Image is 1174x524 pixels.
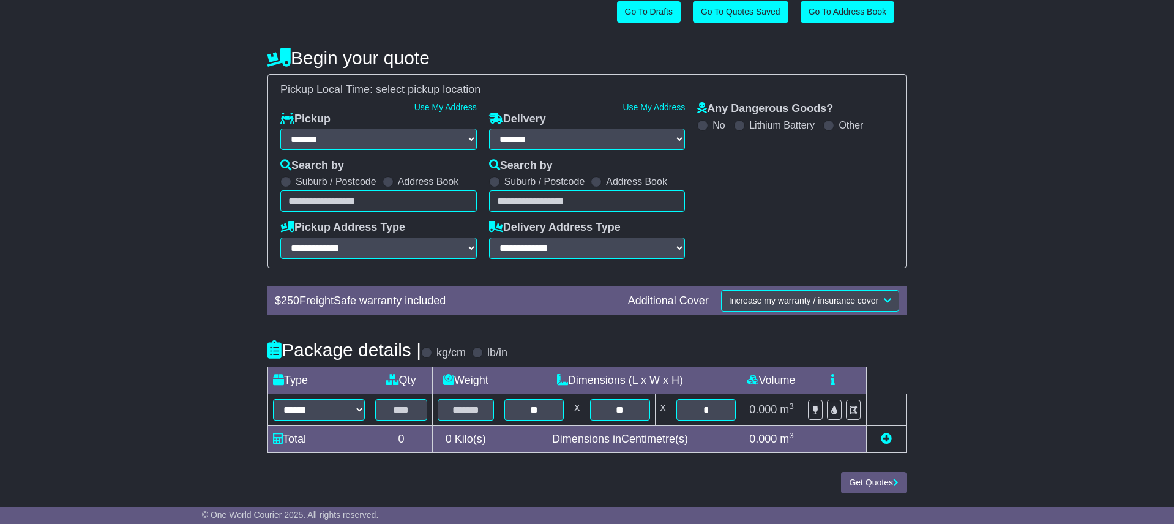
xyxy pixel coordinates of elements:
[489,159,553,173] label: Search by
[414,102,477,112] a: Use My Address
[693,1,788,23] a: Go To Quotes Saved
[721,290,899,312] button: Increase my warranty / insurance cover
[268,367,370,394] td: Type
[202,510,379,520] span: © One World Courier 2025. All rights reserved.
[370,367,433,394] td: Qty
[489,113,546,126] label: Delivery
[499,367,741,394] td: Dimensions (L x W x H)
[697,102,833,116] label: Any Dangerous Goods?
[712,119,725,131] label: No
[489,221,621,234] label: Delivery Address Type
[623,102,685,112] a: Use My Address
[376,83,480,95] span: select pickup location
[504,176,585,187] label: Suburb / Postcode
[729,296,878,305] span: Increase my warranty / insurance cover
[569,394,585,425] td: x
[267,48,907,68] h4: Begin your quote
[267,340,421,360] h4: Package details |
[780,403,794,416] span: m
[801,1,894,23] a: Go To Address Book
[370,425,433,452] td: 0
[398,176,459,187] label: Address Book
[841,472,907,493] button: Get Quotes
[749,403,777,416] span: 0.000
[606,176,667,187] label: Address Book
[280,113,331,126] label: Pickup
[617,1,681,23] a: Go To Drafts
[274,83,900,97] div: Pickup Local Time:
[269,294,622,308] div: $ FreightSafe warranty included
[280,159,344,173] label: Search by
[780,433,794,445] span: m
[446,433,452,445] span: 0
[789,431,794,440] sup: 3
[741,367,802,394] td: Volume
[881,433,892,445] a: Add new item
[749,119,815,131] label: Lithium Battery
[436,346,466,360] label: kg/cm
[839,119,863,131] label: Other
[281,294,299,307] span: 250
[268,425,370,452] td: Total
[499,425,741,452] td: Dimensions in Centimetre(s)
[280,221,405,234] label: Pickup Address Type
[432,425,499,452] td: Kilo(s)
[749,433,777,445] span: 0.000
[622,294,715,308] div: Additional Cover
[296,176,376,187] label: Suburb / Postcode
[487,346,507,360] label: lb/in
[655,394,671,425] td: x
[432,367,499,394] td: Weight
[789,402,794,411] sup: 3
